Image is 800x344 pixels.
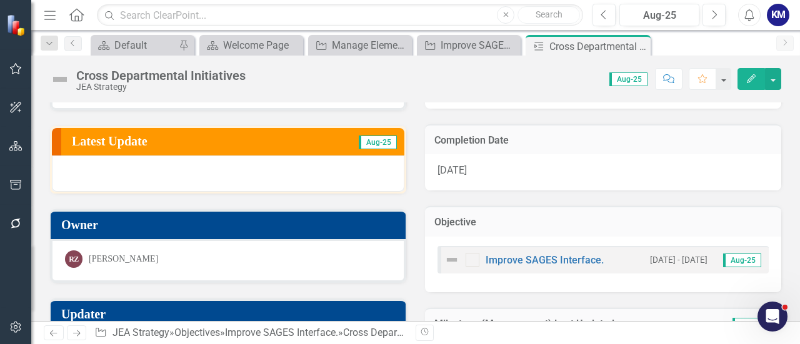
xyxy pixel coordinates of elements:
div: Aug-25 [624,8,695,23]
iframe: Intercom live chat [757,302,787,332]
input: Search ClearPoint... [97,4,583,26]
div: Manage Elements [332,37,409,53]
h3: Updater [61,307,399,321]
span: Aug-25 [609,72,647,86]
button: Search [517,6,580,24]
a: Default [94,37,176,53]
div: Cross Departmental Initiatives [343,327,476,338]
div: Improve SAGES Interface. [441,37,517,53]
img: Not Defined [444,252,459,267]
div: Welcome Page [223,37,300,53]
a: Manage Elements [311,37,409,53]
div: RZ [65,250,82,268]
a: Improve SAGES Interface. [420,37,517,53]
h3: Owner [61,218,399,232]
span: [DATE] [437,164,467,176]
img: Not Defined [50,69,70,89]
span: Aug-25 [732,318,771,332]
div: » » » [94,326,406,340]
h3: Completion Date [434,135,772,146]
small: [DATE] - [DATE] [650,254,707,266]
div: JEA Strategy [76,82,246,92]
a: JEA Strategy [112,327,169,338]
a: Improve SAGES Interface. [225,327,338,338]
h3: Latest Update [72,134,286,148]
div: Default [114,37,176,53]
a: Improve SAGES Interface. [486,254,604,266]
h3: Milestone (Measurement) Last Updated [434,318,711,330]
div: Cross Departmental Initiatives [76,69,246,82]
a: Welcome Page [202,37,300,53]
div: Cross Departmental Initiatives [549,39,647,54]
h3: Objective [434,217,772,228]
span: Aug-25 [723,253,761,267]
span: Aug-25 [359,135,397,149]
div: [PERSON_NAME] [89,253,158,265]
img: ClearPoint Strategy [5,13,29,37]
button: KM [767,4,789,26]
button: Aug-25 [619,4,699,26]
a: Objectives [174,327,220,338]
span: Search [536,9,562,19]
